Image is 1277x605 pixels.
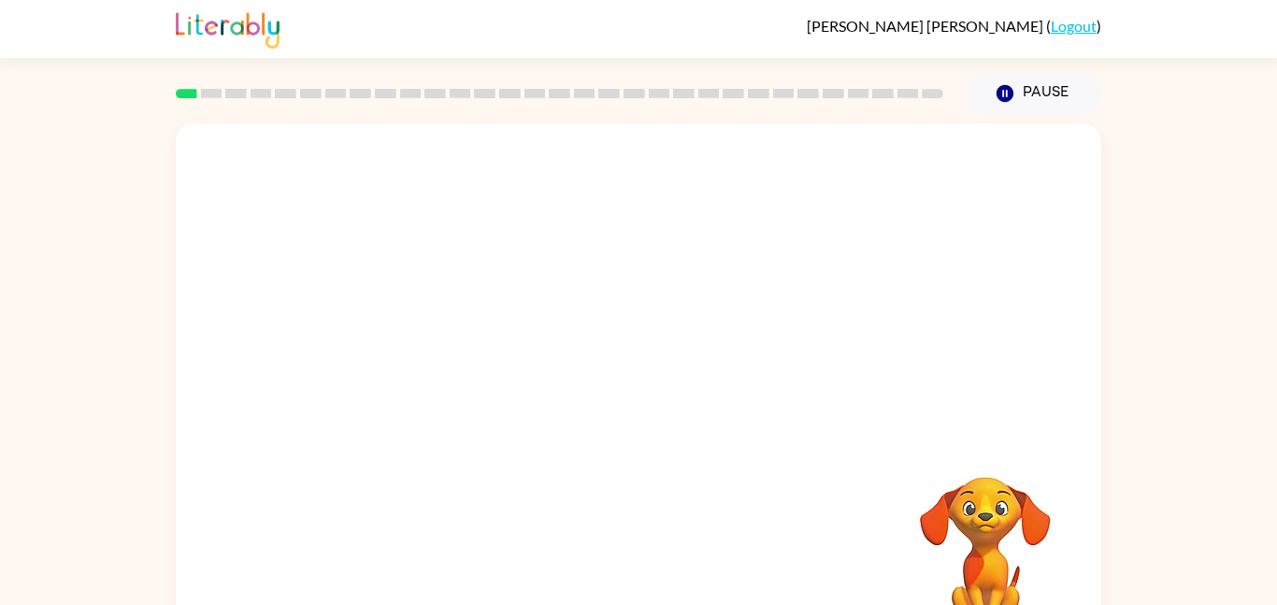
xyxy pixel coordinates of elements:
[966,72,1101,115] button: Pause
[176,7,280,49] img: Literably
[807,17,1101,35] div: ( )
[807,17,1046,35] span: [PERSON_NAME] [PERSON_NAME]
[1051,17,1097,35] a: Logout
